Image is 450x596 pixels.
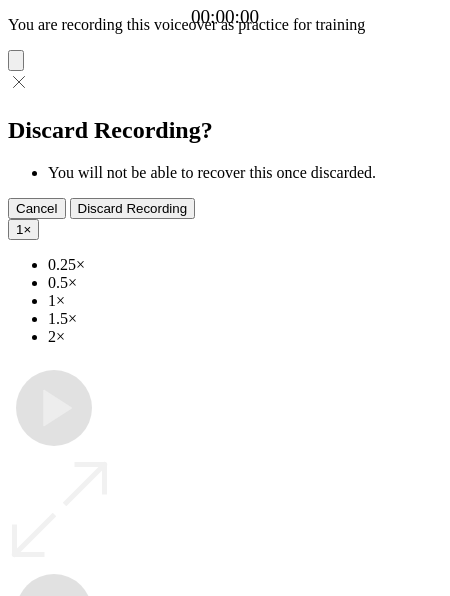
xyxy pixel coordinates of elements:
li: 2× [48,328,442,346]
span: 1 [16,222,23,237]
button: Cancel [8,198,66,219]
button: Discard Recording [70,198,196,219]
button: 1× [8,219,39,240]
li: 0.25× [48,256,442,274]
p: You are recording this voiceover as practice for training [8,16,442,34]
li: You will not be able to recover this once discarded. [48,164,442,182]
li: 1.5× [48,310,442,328]
h2: Discard Recording? [8,117,442,144]
a: 00:00:00 [191,6,259,28]
li: 1× [48,292,442,310]
li: 0.5× [48,274,442,292]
